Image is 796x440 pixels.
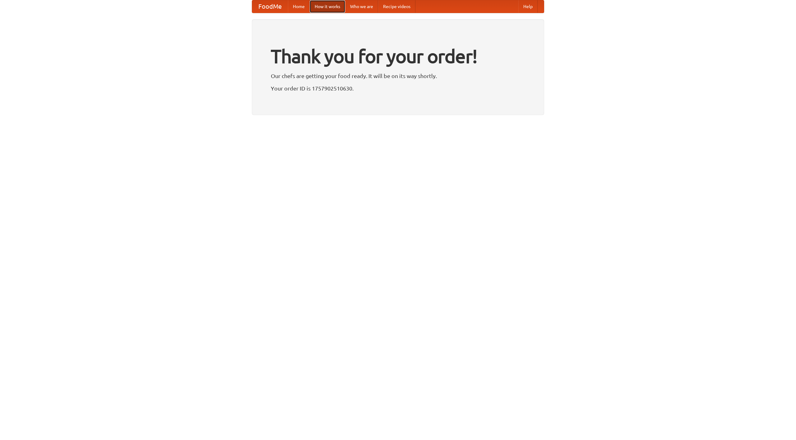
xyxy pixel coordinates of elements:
[378,0,415,13] a: Recipe videos
[345,0,378,13] a: Who we are
[288,0,310,13] a: Home
[271,41,525,71] h1: Thank you for your order!
[271,71,525,81] p: Our chefs are getting your food ready. It will be on its way shortly.
[518,0,538,13] a: Help
[310,0,345,13] a: How it works
[252,0,288,13] a: FoodMe
[271,84,525,93] p: Your order ID is 1757902510630.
